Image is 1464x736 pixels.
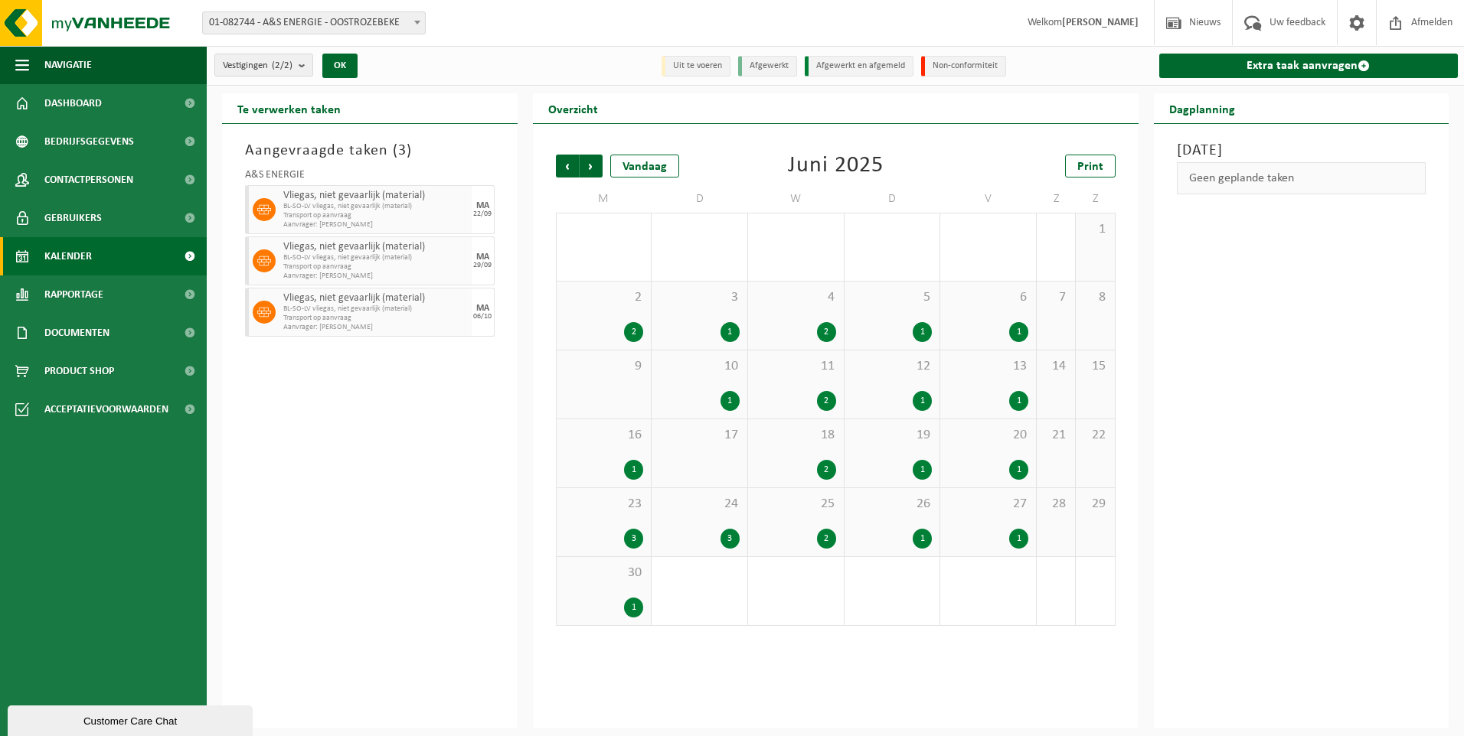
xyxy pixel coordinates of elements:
[44,84,102,122] span: Dashboard
[1044,358,1067,375] span: 14
[283,262,468,272] span: Transport op aanvraag
[245,170,495,185] div: A&S ENERGIE
[476,252,489,262] div: MA
[852,289,933,306] span: 5
[659,427,740,444] span: 17
[1077,161,1103,173] span: Print
[1044,427,1067,444] span: 21
[564,358,644,375] span: 9
[913,322,932,342] div: 1
[533,93,613,123] h2: Overzicht
[222,93,356,123] h2: Te verwerken taken
[913,391,932,411] div: 1
[817,529,836,549] div: 2
[564,565,644,581] span: 30
[817,460,836,480] div: 2
[580,155,603,177] span: Volgende
[8,702,256,736] iframe: chat widget
[564,289,644,306] span: 2
[473,210,492,218] div: 22/09
[852,496,933,513] span: 26
[1044,289,1067,306] span: 7
[624,460,643,480] div: 1
[476,304,489,313] div: MA
[721,391,740,411] div: 1
[564,427,644,444] span: 16
[1062,17,1139,28] strong: [PERSON_NAME]
[805,56,913,77] li: Afgewerkt en afgemeld
[283,253,468,262] span: BL-SO-LV vliegas, niet gevaarlijk (material)
[756,496,836,513] span: 25
[245,139,495,162] h3: Aangevraagde taken ( )
[948,496,1028,513] span: 27
[1177,139,1426,162] h3: [DATE]
[1154,93,1250,123] h2: Dagplanning
[1159,54,1459,78] a: Extra taak aanvragen
[1083,289,1106,306] span: 8
[662,56,730,77] li: Uit te voeren
[1009,460,1028,480] div: 1
[283,304,468,314] span: BL-SO-LV vliegas, niet gevaarlijk (material)
[283,323,468,332] span: Aanvrager: [PERSON_NAME]
[652,185,748,213] td: D
[223,54,292,77] span: Vestigingen
[1037,185,1076,213] td: Z
[1044,496,1067,513] span: 28
[473,313,492,321] div: 06/10
[1083,358,1106,375] span: 15
[283,272,468,281] span: Aanvrager: [PERSON_NAME]
[214,54,313,77] button: Vestigingen(2/2)
[473,262,492,269] div: 29/09
[756,358,836,375] span: 11
[624,598,643,617] div: 1
[44,275,103,314] span: Rapportage
[1083,496,1106,513] span: 29
[1083,221,1106,238] span: 1
[721,529,740,549] div: 3
[44,46,92,84] span: Navigatie
[202,11,426,34] span: 01-082744 - A&S ENERGIE - OOSTROZEBEKE
[845,185,941,213] td: D
[948,427,1028,444] span: 20
[721,322,740,342] div: 1
[756,427,836,444] span: 18
[817,322,836,342] div: 2
[556,155,579,177] span: Vorige
[852,358,933,375] span: 12
[398,143,407,158] span: 3
[1065,155,1116,177] a: Print
[283,202,468,211] span: BL-SO-LV vliegas, niet gevaarlijk (material)
[44,122,134,161] span: Bedrijfsgegevens
[322,54,358,78] button: OK
[44,352,114,390] span: Product Shop
[564,496,644,513] span: 23
[283,190,468,202] span: Vliegas, niet gevaarlijk (material)
[659,358,740,375] span: 10
[624,529,643,549] div: 3
[1177,162,1426,194] div: Geen geplande taken
[659,496,740,513] span: 24
[283,292,468,304] span: Vliegas, niet gevaarlijk (material)
[659,289,740,306] span: 3
[476,201,489,210] div: MA
[817,391,836,411] div: 2
[852,427,933,444] span: 19
[1076,185,1115,213] td: Z
[283,241,468,253] span: Vliegas, niet gevaarlijk (material)
[1009,391,1028,411] div: 1
[913,460,932,480] div: 1
[610,155,679,177] div: Vandaag
[283,314,468,323] span: Transport op aanvraag
[948,289,1028,306] span: 6
[748,185,845,213] td: W
[44,199,102,237] span: Gebruikers
[940,185,1037,213] td: V
[913,529,932,549] div: 1
[44,237,92,275] span: Kalender
[44,314,109,352] span: Documenten
[44,390,168,428] span: Acceptatievoorwaarden
[738,56,797,77] li: Afgewerkt
[283,220,468,230] span: Aanvrager: [PERSON_NAME]
[948,358,1028,375] span: 13
[1009,529,1028,549] div: 1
